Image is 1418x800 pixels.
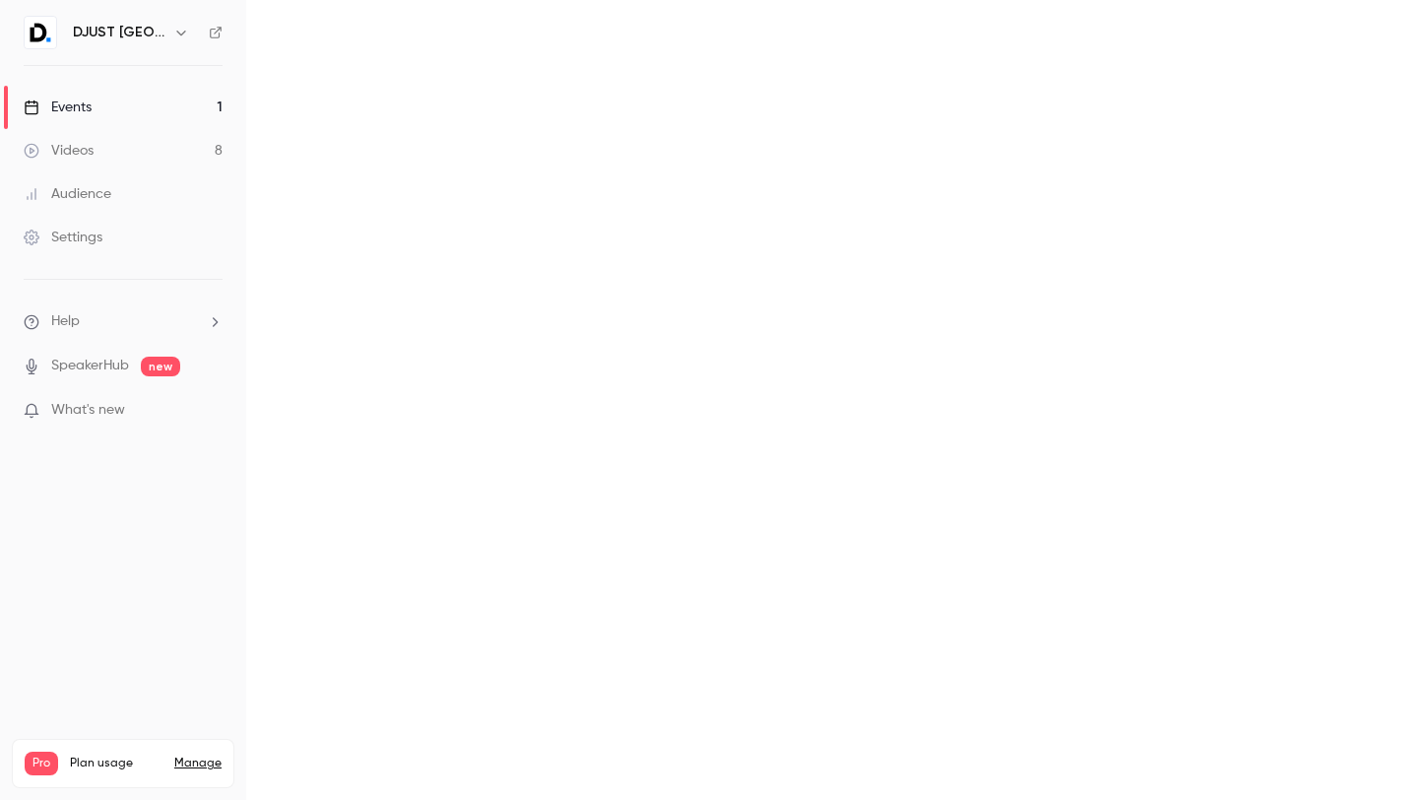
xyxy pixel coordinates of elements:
li: help-dropdown-opener [24,311,223,332]
a: Manage [174,756,222,771]
span: new [141,357,180,376]
iframe: Noticeable Trigger [199,402,223,420]
div: Audience [24,184,111,204]
a: SpeakerHub [51,356,129,376]
span: Help [51,311,80,332]
img: DJUST France [25,17,56,48]
h6: DJUST [GEOGRAPHIC_DATA] [73,23,165,42]
span: What's new [51,400,125,421]
div: Events [24,98,92,117]
span: Pro [25,752,58,775]
div: Videos [24,141,94,161]
span: Plan usage [70,756,162,771]
div: Settings [24,228,102,247]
